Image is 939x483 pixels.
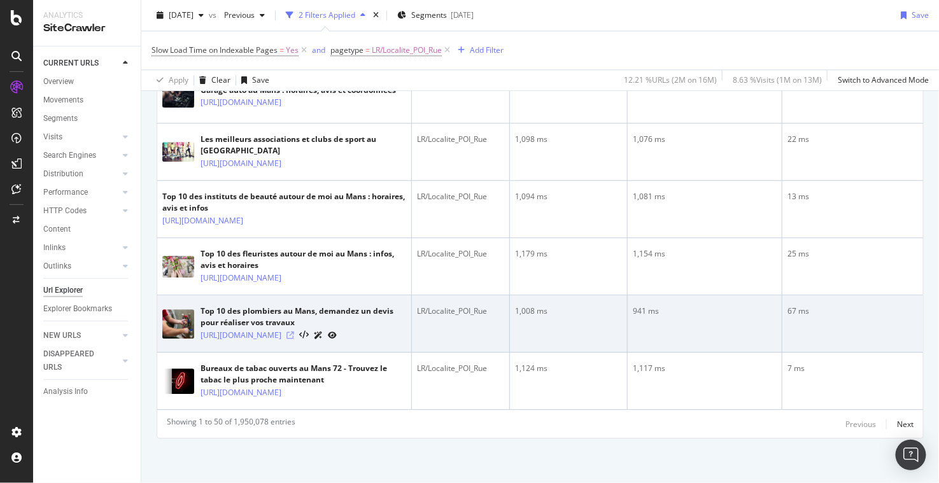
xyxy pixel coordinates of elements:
a: [URL][DOMAIN_NAME] [201,96,281,109]
a: Outlinks [43,260,119,273]
img: main image [162,256,194,277]
div: Explorer Bookmarks [43,302,112,316]
a: HTTP Codes [43,204,119,218]
div: Top 10 des plombiers au Mans, demandez un devis pour réaliser vos travaux [201,305,406,328]
div: 1,094 ms [515,191,622,202]
div: CURRENT URLS [43,57,99,70]
button: 2 Filters Applied [281,5,371,25]
button: Add Filter [453,43,504,58]
div: Save [912,10,929,20]
div: 13 ms [787,191,918,202]
div: Analysis Info [43,385,88,398]
a: [URL][DOMAIN_NAME] [201,272,281,284]
div: [DATE] [451,10,474,20]
span: LR/Localite_POI_Rue [372,41,442,59]
img: main image [162,142,194,162]
div: 1,076 ms [633,134,777,145]
div: Segments [43,112,78,125]
div: 1,098 ms [515,134,622,145]
a: [URL][DOMAIN_NAME] [201,329,281,342]
a: Segments [43,112,132,125]
span: = [279,45,284,55]
div: 8.63 % Visits ( 1M on 13M ) [733,74,822,85]
div: Inlinks [43,241,66,255]
div: Showing 1 to 50 of 1,950,078 entries [167,416,295,431]
span: Slow Load Time on Indexable Pages [152,45,278,55]
a: Inlinks [43,241,119,255]
div: Search Engines [43,149,96,162]
div: LR/Localite_POI_Rue [417,363,504,374]
button: View HTML Source [299,331,309,340]
div: Distribution [43,167,83,181]
a: Distribution [43,167,119,181]
div: 25 ms [787,248,918,260]
div: 22 ms [787,134,918,145]
span: Previous [219,10,255,20]
div: 1,081 ms [633,191,777,202]
a: URL Inspection [328,328,337,342]
div: 941 ms [633,305,777,317]
button: Segments[DATE] [392,5,479,25]
div: Les meilleurs associations et clubs de sport au [GEOGRAPHIC_DATA] [201,134,406,157]
div: LR/Localite_POI_Rue [417,191,504,202]
div: Overview [43,75,74,88]
a: [URL][DOMAIN_NAME] [201,386,281,399]
a: NEW URLS [43,329,119,342]
span: = [365,45,370,55]
div: SiteCrawler [43,21,131,36]
button: Clear [194,70,230,90]
div: LR/Localite_POI_Rue [417,248,504,260]
a: Visit Online Page [286,332,294,339]
div: LR/Localite_POI_Rue [417,134,504,145]
a: Analysis Info [43,385,132,398]
img: main image [162,368,194,394]
div: Next [897,419,914,430]
div: Performance [43,186,88,199]
div: Outlinks [43,260,71,273]
div: 67 ms [787,305,918,317]
div: Switch to Advanced Mode [838,74,929,85]
div: Apply [169,74,188,85]
span: vs [209,10,219,20]
span: Yes [286,41,299,59]
button: and [312,44,325,56]
button: [DATE] [152,5,209,25]
button: Previous [219,5,270,25]
div: 12.21 % URLs ( 2M on 16M ) [624,74,717,85]
div: 2 Filters Applied [299,10,355,20]
div: Content [43,223,71,236]
div: and [312,45,325,55]
a: [URL][DOMAIN_NAME] [162,214,243,227]
div: Visits [43,130,62,144]
div: 1,008 ms [515,305,622,317]
button: Previous [845,416,876,431]
a: Url Explorer [43,284,132,297]
a: Overview [43,75,132,88]
div: NEW URLS [43,329,81,342]
a: Explorer Bookmarks [43,302,132,316]
div: HTTP Codes [43,204,87,218]
a: Movements [43,94,132,107]
a: CURRENT URLS [43,57,119,70]
a: Visits [43,130,119,144]
button: Apply [152,70,188,90]
div: times [371,9,381,22]
span: 2025 Aug. 22nd [169,10,194,20]
a: Content [43,223,132,236]
a: AI Url Details [314,328,323,342]
button: Switch to Advanced Mode [833,70,929,90]
div: Bureaux de tabac ouverts au Mans 72 - Trouvez le tabac le plus proche maintenant [201,363,406,386]
div: 1,124 ms [515,363,622,374]
div: Movements [43,94,83,107]
div: Top 10 des instituts de beauté autour de moi au Mans : horaires, avis et infos [162,191,406,214]
div: LR/Localite_POI_Rue [417,305,504,317]
img: main image [162,309,194,339]
img: main image [162,87,194,108]
div: DISAPPEARED URLS [43,347,108,374]
div: 7 ms [787,363,918,374]
div: Open Intercom Messenger [896,440,926,470]
a: Search Engines [43,149,119,162]
a: DISAPPEARED URLS [43,347,119,374]
a: Performance [43,186,119,199]
div: Url Explorer [43,284,83,297]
